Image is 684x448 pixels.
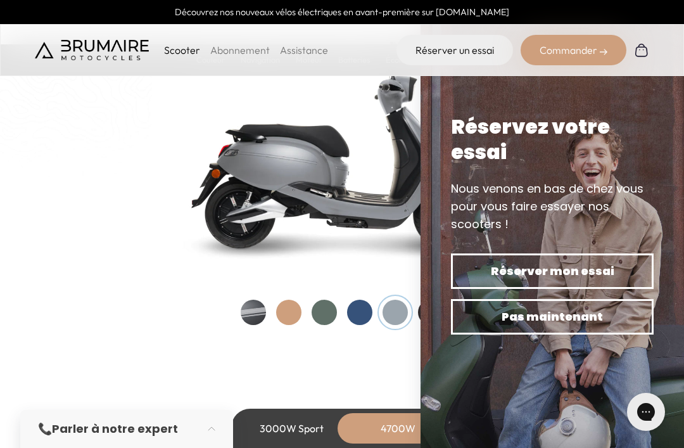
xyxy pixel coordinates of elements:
p: Scooter [164,42,200,58]
img: right-arrow-2.png [600,48,607,56]
a: Assistance [280,44,328,56]
div: 4700W [347,413,448,444]
div: Commander [521,35,626,65]
div: 3000W Sport [241,413,342,444]
a: Réserver un essai [396,35,513,65]
img: Panier [634,42,649,58]
iframe: Gorgias live chat messenger [621,388,671,435]
a: Abonnement [210,44,270,56]
img: Brumaire Motocycles [35,40,149,60]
